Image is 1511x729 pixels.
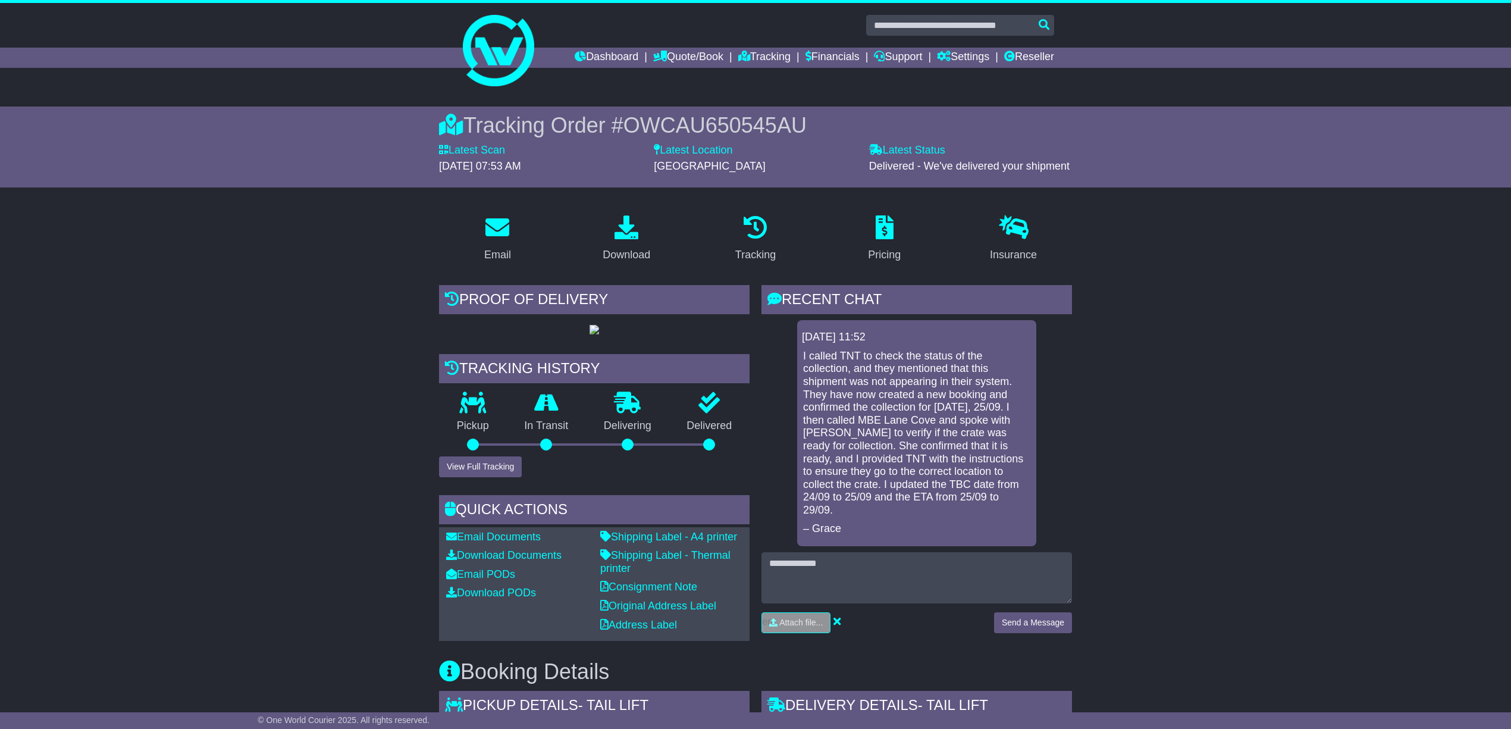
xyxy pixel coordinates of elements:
[623,113,807,137] span: OWCAU650545AU
[439,354,750,386] div: Tracking history
[982,211,1045,267] a: Insurance
[586,420,669,433] p: Delivering
[761,691,1072,723] div: Delivery Details
[600,600,716,612] a: Original Address Label
[446,587,536,599] a: Download PODs
[258,715,430,725] span: © One World Courier 2025. All rights reserved.
[439,691,750,723] div: Pickup Details
[578,697,648,713] span: - Tail Lift
[874,48,922,68] a: Support
[575,48,638,68] a: Dashboard
[1004,48,1054,68] a: Reseller
[803,522,1030,536] p: – Grace
[600,549,731,574] a: Shipping Label - Thermal printer
[507,420,587,433] p: In Transit
[600,619,677,631] a: Address Label
[937,48,989,68] a: Settings
[735,247,776,263] div: Tracking
[603,247,650,263] div: Download
[439,456,522,477] button: View Full Tracking
[761,285,1072,317] div: RECENT CHAT
[446,549,562,561] a: Download Documents
[439,112,1072,138] div: Tracking Order #
[994,612,1072,633] button: Send a Message
[484,247,511,263] div: Email
[728,211,783,267] a: Tracking
[990,247,1037,263] div: Insurance
[918,697,988,713] span: - Tail Lift
[869,144,945,157] label: Latest Status
[803,350,1030,517] p: I called TNT to check the status of the collection, and they mentioned that this shipment was not...
[590,325,599,334] img: GetPodImage
[669,420,750,433] p: Delivered
[653,48,723,68] a: Quote/Book
[654,160,765,172] span: [GEOGRAPHIC_DATA]
[446,531,541,543] a: Email Documents
[600,581,697,593] a: Consignment Note
[654,144,732,157] label: Latest Location
[439,660,1072,684] h3: Booking Details
[860,211,908,267] a: Pricing
[439,144,505,157] label: Latest Scan
[600,531,737,543] a: Shipping Label - A4 printer
[446,568,515,580] a: Email PODs
[439,420,507,433] p: Pickup
[805,48,860,68] a: Financials
[595,211,658,267] a: Download
[477,211,519,267] a: Email
[802,331,1032,344] div: [DATE] 11:52
[439,495,750,527] div: Quick Actions
[439,285,750,317] div: Proof of Delivery
[869,160,1070,172] span: Delivered - We've delivered your shipment
[439,160,521,172] span: [DATE] 07:53 AM
[738,48,791,68] a: Tracking
[868,247,901,263] div: Pricing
